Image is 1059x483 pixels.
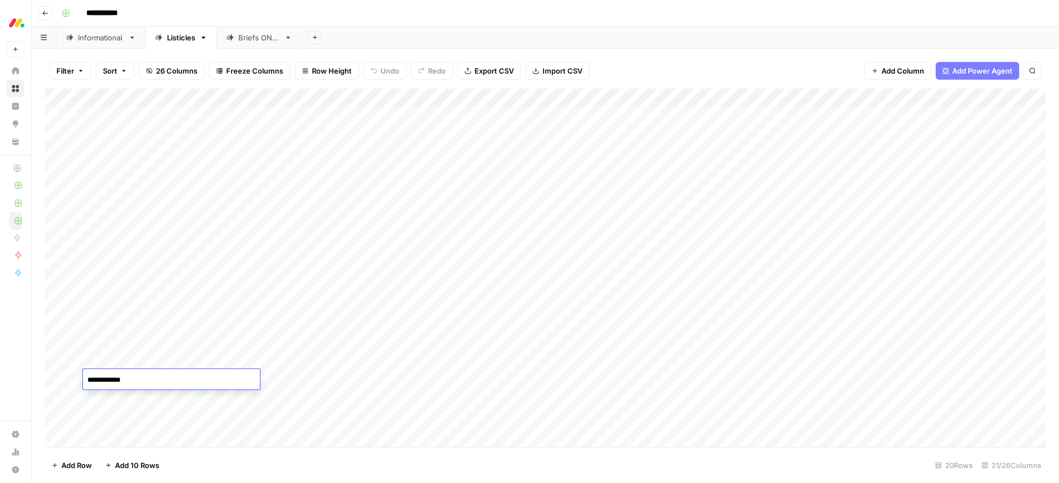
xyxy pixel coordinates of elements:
button: Filter [49,62,91,80]
span: Undo [380,65,399,76]
span: Import CSV [542,65,582,76]
span: Row Height [312,65,352,76]
span: Sort [103,65,117,76]
button: Workspace: Monday.com [7,9,24,37]
button: Row Height [295,62,359,80]
div: 21/26 Columns [977,456,1046,474]
button: Sort [96,62,134,80]
button: Import CSV [525,62,590,80]
span: Freeze Columns [226,65,283,76]
a: Your Data [7,133,24,150]
div: 20 Rows [931,456,977,474]
a: Browse [7,80,24,97]
span: Add Power Agent [952,65,1013,76]
span: Add Column [881,65,924,76]
button: Redo [411,62,453,80]
a: Listicles [145,27,217,49]
a: Opportunities [7,115,24,133]
button: Undo [363,62,406,80]
div: Informational [78,32,124,43]
span: Export CSV [474,65,514,76]
button: Add Power Agent [936,62,1019,80]
div: Briefs ONLY [238,32,280,43]
img: Monday.com Logo [7,13,27,33]
a: Insights [7,97,24,115]
a: Usage [7,443,24,461]
button: Export CSV [457,62,521,80]
span: 26 Columns [156,65,197,76]
div: Listicles [167,32,195,43]
button: Add 10 Rows [98,456,166,474]
button: Add Column [864,62,931,80]
button: Help + Support [7,461,24,479]
a: Settings [7,425,24,443]
a: Briefs ONLY [217,27,301,49]
span: Filter [56,65,74,76]
button: Freeze Columns [209,62,290,80]
a: Informational [56,27,145,49]
span: Add Row [61,460,92,471]
button: Add Row [45,456,98,474]
span: Redo [428,65,446,76]
button: 26 Columns [139,62,205,80]
span: Add 10 Rows [115,460,159,471]
a: Home [7,62,24,80]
